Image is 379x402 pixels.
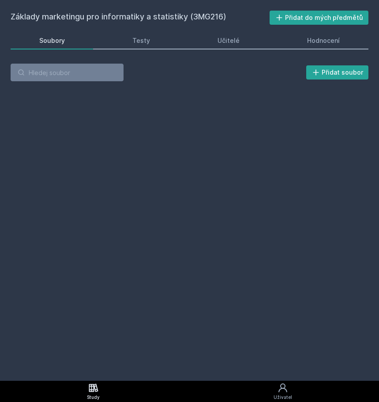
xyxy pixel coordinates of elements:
[132,36,150,45] div: Testy
[274,394,292,401] div: Uživatel
[11,32,93,49] a: Soubory
[306,65,369,80] button: Přidat soubor
[87,394,100,401] div: Study
[279,32,368,49] a: Hodnocení
[11,64,124,81] input: Hledej soubor
[187,381,379,402] a: Uživatel
[104,32,178,49] a: Testy
[270,11,369,25] button: Přidat do mých předmětů
[307,36,340,45] div: Hodnocení
[189,32,268,49] a: Učitelé
[39,36,65,45] div: Soubory
[11,11,270,25] h2: Základy marketingu pro informatiky a statistiky (3MG216)
[218,36,240,45] div: Učitelé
